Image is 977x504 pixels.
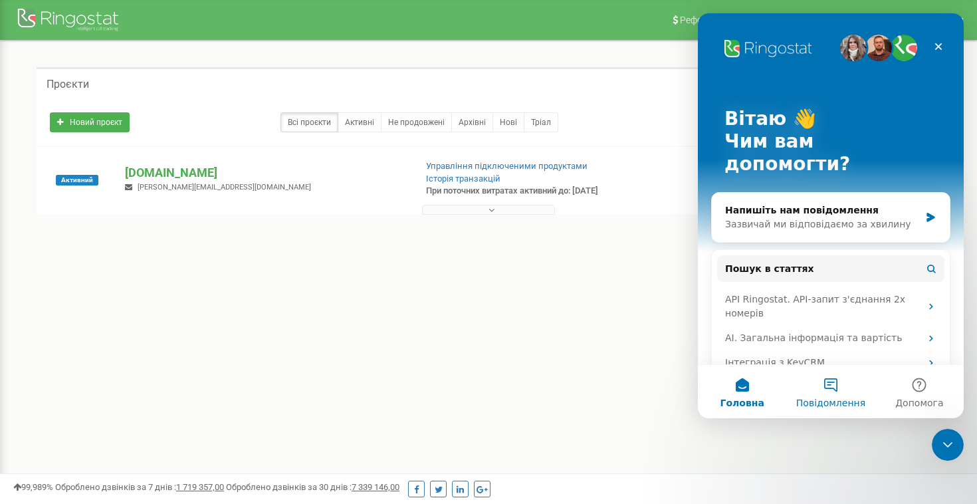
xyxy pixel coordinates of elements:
a: Всі проєкти [280,112,338,132]
a: Управління підключеними продуктами [426,161,588,171]
a: Нові [492,112,524,132]
p: [DOMAIN_NAME] [125,164,404,182]
iframe: Intercom live chat [932,429,964,461]
a: Тріал [524,112,558,132]
a: Не продовжені [381,112,452,132]
iframe: Intercom live chat [698,13,964,418]
u: 1 719 357,00 [176,482,224,492]
span: Реферальна програма [680,15,778,25]
a: Архівні [451,112,493,132]
h5: Проєкти [47,78,89,90]
span: Оброблено дзвінків за 7 днів : [55,482,224,492]
a: Активні [338,112,381,132]
p: При поточних витратах активний до: [DATE] [426,185,631,197]
a: Новий проєкт [50,112,130,132]
u: 7 339 146,00 [352,482,399,492]
span: Активний [56,175,98,186]
span: Оброблено дзвінків за 30 днів : [226,482,399,492]
a: Історія транзакцій [426,174,500,184]
span: [PERSON_NAME][EMAIL_ADDRESS][DOMAIN_NAME] [138,183,311,191]
span: 99,989% [13,482,53,492]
